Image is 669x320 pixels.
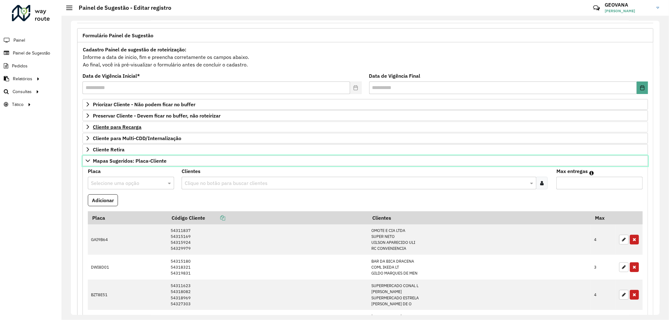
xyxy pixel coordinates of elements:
[12,63,28,69] span: Pedidos
[591,224,616,255] td: 4
[13,37,25,44] span: Painel
[167,280,368,310] td: 54311623 54318082 54318969 54327303
[368,224,591,255] td: OMOTE E CIA LTDA SUPER NETO UILSON APARECIDO ULI RC CONVENIENCIA
[72,4,171,11] h2: Painel de Sugestão - Editar registro
[93,147,125,152] span: Cliente Retira
[93,136,181,141] span: Cliente para Multi-CDD/Internalização
[88,167,101,175] label: Placa
[591,255,616,280] td: 3
[93,113,220,118] span: Preservar Cliente - Devem ficar no buffer, não roteirizar
[369,72,421,80] label: Data de Vigência Final
[368,211,591,224] th: Clientes
[88,280,167,310] td: BZT8E51
[82,155,648,166] a: Mapas Sugeridos: Placa-Cliente
[205,215,225,221] a: Copiar
[82,72,140,80] label: Data de Vigência Inicial
[605,2,652,8] h3: GEOVANA
[167,224,368,255] td: 54311837 54315169 54315924 54329979
[12,101,24,108] span: Tático
[368,255,591,280] td: BAR DA BICA DRACENA COML IKEDA LT GILDO MARQUES DE MEN
[637,81,648,94] button: Choose Date
[591,211,616,224] th: Max
[88,255,167,280] td: DWI8D01
[591,280,616,310] td: 4
[13,88,32,95] span: Consultas
[82,133,648,144] a: Cliente para Multi-CDD/Internalização
[590,1,603,15] a: Contato Rápido
[88,194,118,206] button: Adicionar
[82,33,153,38] span: Formulário Painel de Sugestão
[93,158,167,163] span: Mapas Sugeridos: Placa-Cliente
[82,110,648,121] a: Preservar Cliente - Devem ficar no buffer, não roteirizar
[93,102,195,107] span: Priorizar Cliente - Não podem ficar no buffer
[589,170,594,176] em: Máximo de clientes que serão colocados na mesma rota com os clientes informados
[556,167,588,175] label: Max entregas
[82,45,648,69] div: Informe a data de inicio, fim e preencha corretamente os campos abaixo. Ao final, você irá pré-vi...
[605,8,652,14] span: [PERSON_NAME]
[13,50,50,56] span: Painel de Sugestão
[83,46,186,53] strong: Cadastro Painel de sugestão de roteirização:
[167,211,368,224] th: Código Cliente
[167,255,368,280] td: 54315180 54318321 54319831
[13,76,32,82] span: Relatórios
[182,167,200,175] label: Clientes
[82,144,648,155] a: Cliente Retira
[368,280,591,310] td: SUPERMERCADO CONAL L [PERSON_NAME] SUPERMERCADO ESTRELA [PERSON_NAME] DE O
[88,211,167,224] th: Placa
[82,122,648,132] a: Cliente para Recarga
[82,99,648,110] a: Priorizar Cliente - Não podem ficar no buffer
[93,124,141,129] span: Cliente para Recarga
[88,224,167,255] td: GAI9B64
